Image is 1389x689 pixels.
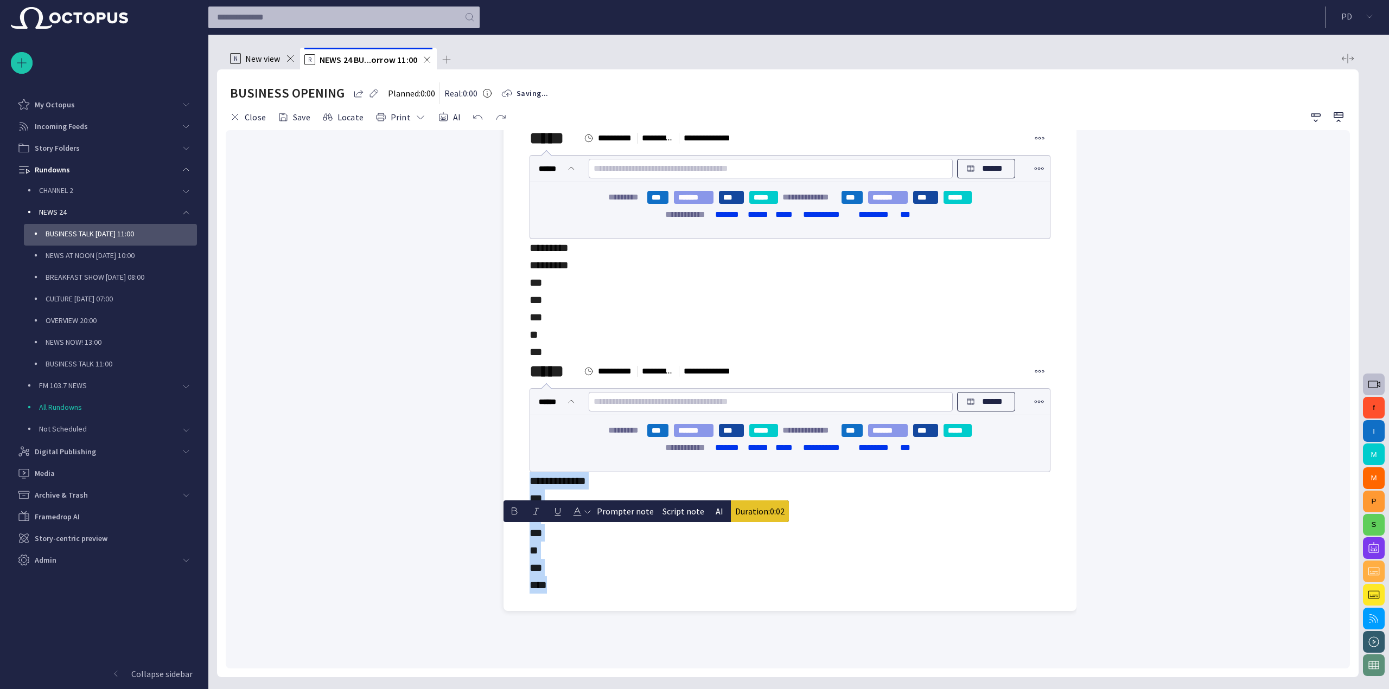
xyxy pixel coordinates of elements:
button: M [1363,443,1385,465]
p: R [304,54,315,65]
button: Print [372,107,430,127]
div: NEWS AT NOON [DATE] 10:00 [24,246,197,267]
button: f [1363,397,1385,418]
p: NEWS NOW! 13:00 [46,337,197,347]
div: BUSINESS TALK [DATE] 11:00 [24,224,197,246]
div: NNew view [226,48,300,69]
button: P [1363,491,1385,512]
button: AI [709,500,730,522]
img: Octopus News Room [11,7,128,29]
button: Prompter note [592,500,658,522]
span: New view [245,53,281,64]
button: Save [274,107,314,127]
div: OVERVIEW 20:00 [24,311,197,332]
p: NEWS AT NOON [DATE] 10:00 [46,250,197,261]
div: Framedrop AI [11,506,197,527]
div: NEWS NOW! 13:00 [24,332,197,354]
p: NEWS 24 [39,207,175,217]
p: Admin [35,555,56,565]
button: Collapse sidebar [11,663,197,685]
div: Story-centric preview [11,527,197,549]
button: Locate [318,107,367,127]
p: Incoming Feeds [35,121,88,132]
p: Rundowns [35,164,70,175]
div: RNEWS 24 BU...orrow 11:00 [300,48,437,69]
p: Not Scheduled [39,423,175,434]
p: BREAKFAST SHOW [DATE] 08:00 [46,272,197,282]
div: CULTURE [DATE] 07:00 [24,289,197,311]
p: N [230,53,241,64]
button: I [1363,420,1385,442]
button: Close [226,107,270,127]
p: CULTURE [DATE] 07:00 [46,293,197,304]
div: Media [11,462,197,484]
button: Script note [658,500,709,522]
p: BUSINESS TALK 11:00 [46,358,197,369]
p: BUSINESS TALK [DATE] 11:00 [46,228,197,239]
p: All Rundowns [39,402,197,413]
h2: BUSINESS OPENING [230,85,345,102]
p: Digital Publishing [35,446,96,457]
button: AI [434,107,464,127]
button: PD [1333,7,1382,26]
p: Story-centric preview [35,533,107,544]
p: Real: 0:00 [444,87,477,100]
p: Planned: 0:00 [388,87,435,100]
p: FM 103.7 NEWS [39,380,175,391]
p: Story Folders [35,143,80,153]
p: Collapse sidebar [131,667,193,680]
p: P D [1341,10,1352,23]
p: My Octopus [35,99,75,110]
div: All Rundowns [17,397,197,419]
span: Saving... [517,88,549,99]
p: OVERVIEW 20:00 [46,315,197,326]
span: NEWS 24 BU...orrow 11:00 [320,54,418,65]
ul: main menu [11,94,197,571]
p: Archive & Trash [35,490,88,500]
div: BREAKFAST SHOW [DATE] 08:00 [24,267,197,289]
p: CHANNEL 2 [39,185,175,196]
button: M [1363,467,1385,489]
button: S [1363,514,1385,536]
p: Media [35,468,55,479]
p: Framedrop AI [35,511,80,522]
div: BUSINESS TALK 11:00 [24,354,197,376]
